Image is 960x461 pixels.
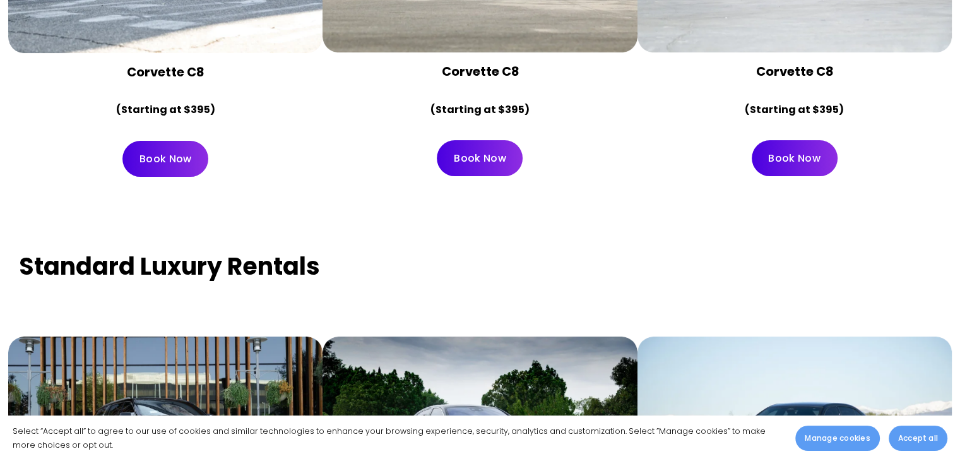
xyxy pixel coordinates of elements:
span: Accept all [898,433,938,444]
strong: Corvette C8 [127,63,204,81]
span: Manage cookies [805,433,870,444]
strong: Corvette C8 [756,63,833,80]
strong: Standard Luxury Rentals [19,249,320,283]
strong: (Starting at $395) [745,102,844,117]
p: Select “Accept all” to agree to our use of cookies and similar technologies to enhance your brows... [13,424,783,452]
a: Book Now [752,140,838,176]
a: Book Now [437,140,523,176]
a: Book Now [122,141,208,177]
button: Manage cookies [795,426,879,451]
button: Accept all [889,426,947,451]
strong: Corvette C8 [441,63,518,80]
strong: (Starting at $395) [430,102,530,117]
strong: (Starting at $395) [116,102,215,117]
